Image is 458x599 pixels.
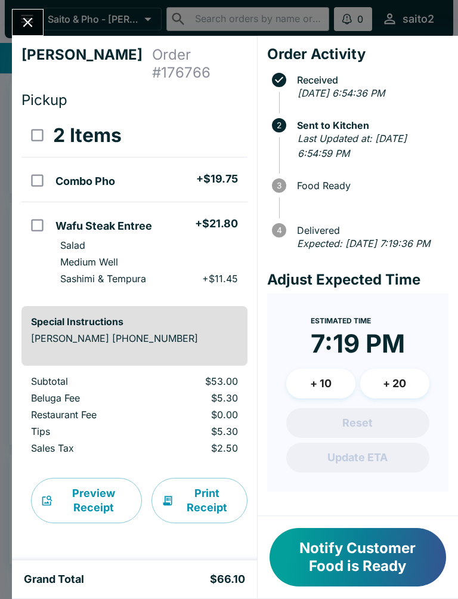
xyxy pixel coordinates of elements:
[55,174,115,189] h5: Combo Pho
[270,528,446,586] button: Notify Customer Food is Ready
[31,375,138,387] p: Subtotal
[202,273,238,285] p: + $11.45
[267,45,448,63] h4: Order Activity
[31,316,238,328] h6: Special Instructions
[152,46,247,82] h4: Order # 176766
[360,369,429,399] button: + 20
[157,442,237,454] p: $2.50
[277,181,281,190] text: 3
[157,409,237,421] p: $0.00
[31,425,138,437] p: Tips
[21,375,247,459] table: orders table
[157,425,237,437] p: $5.30
[21,91,67,109] span: Pickup
[298,132,407,160] em: Last Updated at: [DATE] 6:54:59 PM
[195,217,238,231] h5: + $21.80
[157,375,237,387] p: $53.00
[53,123,122,147] h3: 2 Items
[60,256,118,268] p: Medium Well
[277,121,281,130] text: 2
[196,172,238,186] h5: + $19.75
[157,392,237,404] p: $5.30
[291,180,448,191] span: Food Ready
[31,442,138,454] p: Sales Tax
[210,572,245,586] h5: $66.10
[60,273,146,285] p: Sashimi & Tempura
[21,114,247,297] table: orders table
[31,409,138,421] p: Restaurant Fee
[31,332,238,344] p: [PERSON_NAME] [PHONE_NUMBER]
[297,237,430,249] em: Expected: [DATE] 7:19:36 PM
[291,225,448,236] span: Delivered
[31,478,142,523] button: Preview Receipt
[286,369,355,399] button: + 10
[13,10,43,35] button: Close
[311,316,371,325] span: Estimated Time
[291,75,448,85] span: Received
[24,572,84,586] h5: Grand Total
[291,120,448,131] span: Sent to Kitchen
[311,328,405,359] time: 7:19 PM
[298,87,385,99] em: [DATE] 6:54:36 PM
[267,271,448,289] h4: Adjust Expected Time
[31,392,138,404] p: Beluga Fee
[60,239,85,251] p: Salad
[21,46,152,82] h4: [PERSON_NAME]
[151,478,247,523] button: Print Receipt
[276,226,281,235] text: 4
[55,219,152,233] h5: Wafu Steak Entree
